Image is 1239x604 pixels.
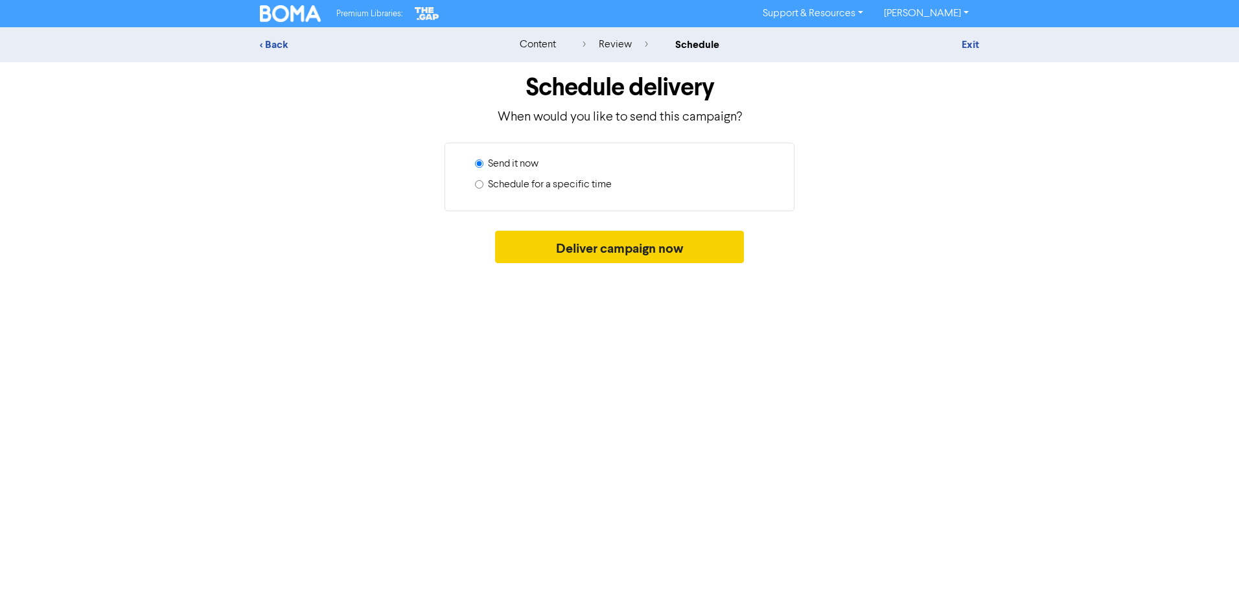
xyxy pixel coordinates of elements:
[752,3,874,24] a: Support & Resources
[520,37,556,52] div: content
[260,73,979,102] h1: Schedule delivery
[260,5,321,22] img: BOMA Logo
[495,231,745,263] button: Deliver campaign now
[874,3,979,24] a: [PERSON_NAME]
[413,5,441,22] img: The Gap
[260,108,979,127] p: When would you like to send this campaign?
[962,38,979,51] a: Exit
[336,10,402,18] span: Premium Libraries:
[1174,542,1239,604] iframe: Chat Widget
[488,156,538,172] label: Send it now
[583,37,648,52] div: review
[675,37,719,52] div: schedule
[260,37,487,52] div: < Back
[488,177,612,192] label: Schedule for a specific time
